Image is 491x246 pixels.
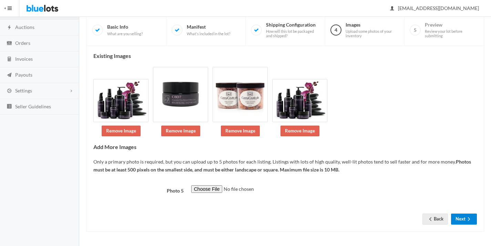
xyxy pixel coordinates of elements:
[6,40,13,47] ion-icon: cash
[93,144,477,150] h4: Add More Images
[389,6,396,12] ion-icon: person
[6,88,13,95] ion-icon: cog
[221,126,260,136] a: Remove Image
[425,29,478,38] span: Review your lot before submitting
[6,56,13,63] ion-icon: calculator
[272,79,327,122] img: 0f816538-134f-4048-bdcb-edeb5deb89c3-1748791018.jpg
[107,24,143,36] span: Basic Info
[6,72,13,79] ion-icon: paper plane
[15,56,33,62] span: Invoices
[15,40,30,46] span: Orders
[330,24,341,36] span: 4
[93,159,471,173] b: Photos must be at least 500 pixels on the smallest side, and must be either landscape or square. ...
[187,24,230,36] span: Manifest
[93,79,149,122] img: 6b75b2e1-c920-4cd1-9ca0-7545c2f64f61-1748791015.jpg
[346,22,399,38] span: Images
[422,214,448,224] a: arrow backBack
[93,158,477,174] p: Only a primary photo is required, but you can upload up to 5 photos for each listing. Listings wi...
[93,53,477,59] h4: Existing Images
[187,31,230,36] span: What's included in the lot?
[6,104,13,110] ion-icon: list box
[6,24,13,31] ion-icon: flash
[161,126,200,136] a: Remove Image
[107,31,143,36] span: What are you selling?
[451,214,477,224] button: Nextarrow forward
[280,126,319,136] a: Remove Image
[266,22,319,38] span: Shipping Configuration
[266,29,319,38] span: How will this lot be packaged and shipped?
[390,5,479,11] span: [EMAIL_ADDRESS][DOMAIN_NAME]
[427,216,434,223] ion-icon: arrow back
[15,104,51,109] span: Seller Guidelines
[346,29,399,38] span: Upload some photos of your inventory
[153,67,208,122] img: 7582a714-619c-4ae2-b4d0-7eefbce919ae-1748791016.png
[102,126,141,136] a: Remove Image
[15,72,32,78] span: Payouts
[213,67,268,122] img: 1924d8d6-9641-47be-b478-1534442da90c-1748791017.png
[425,22,478,38] span: Preview
[466,216,472,223] ion-icon: arrow forward
[410,24,421,36] span: 5
[15,24,34,30] span: Auctions
[90,185,187,195] label: Photo 5
[15,88,32,94] span: Settings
